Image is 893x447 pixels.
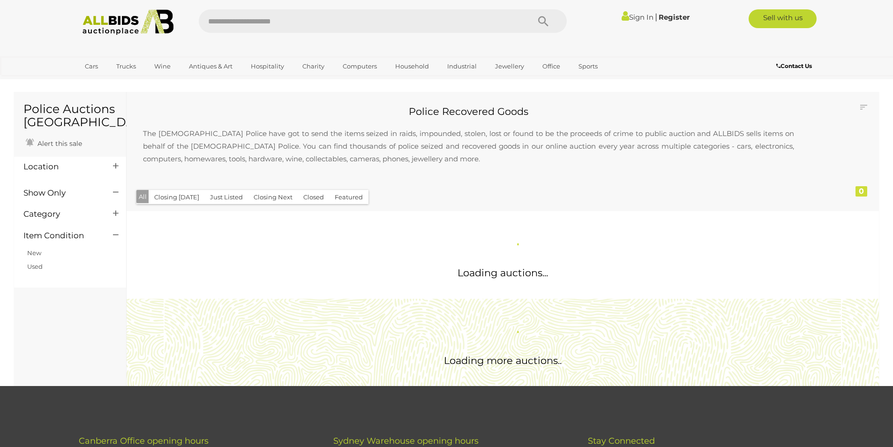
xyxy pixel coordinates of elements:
[79,59,104,74] a: Cars
[296,59,330,74] a: Charity
[23,162,99,171] h4: Location
[458,267,548,279] span: Loading auctions...
[441,59,483,74] a: Industrial
[245,59,290,74] a: Hospitality
[337,59,383,74] a: Computers
[134,106,803,117] h2: Police Recovered Goods
[776,62,812,69] b: Contact Us
[23,103,117,129] h1: Police Auctions [GEOGRAPHIC_DATA]
[333,436,479,446] span: Sydney Warehouse opening hours
[298,190,330,205] button: Closed
[136,190,149,204] button: All
[134,118,803,174] p: The [DEMOGRAPHIC_DATA] Police have got to send the items seized in raids, impounded, stolen, lost...
[79,436,209,446] span: Canberra Office opening hours
[749,9,817,28] a: Sell with us
[776,61,814,71] a: Contact Us
[659,13,690,22] a: Register
[489,59,530,74] a: Jewellery
[23,210,99,219] h4: Category
[389,59,435,74] a: Household
[572,59,604,74] a: Sports
[183,59,239,74] a: Antiques & Art
[248,190,298,205] button: Closing Next
[27,263,43,270] a: Used
[655,12,657,22] span: |
[27,249,41,257] a: New
[855,186,867,197] div: 0
[110,59,142,74] a: Trucks
[79,74,158,90] a: [GEOGRAPHIC_DATA]
[444,355,562,366] span: Loading more auctions..
[588,436,655,446] span: Stay Connected
[23,136,84,150] a: Alert this sale
[204,190,248,205] button: Just Listed
[536,59,566,74] a: Office
[23,189,99,197] h4: Show Only
[77,9,179,35] img: Allbids.com.au
[23,231,99,240] h4: Item Condition
[149,190,205,205] button: Closing [DATE]
[148,59,177,74] a: Wine
[520,9,567,33] button: Search
[329,190,368,205] button: Featured
[622,13,653,22] a: Sign In
[35,139,82,148] span: Alert this sale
